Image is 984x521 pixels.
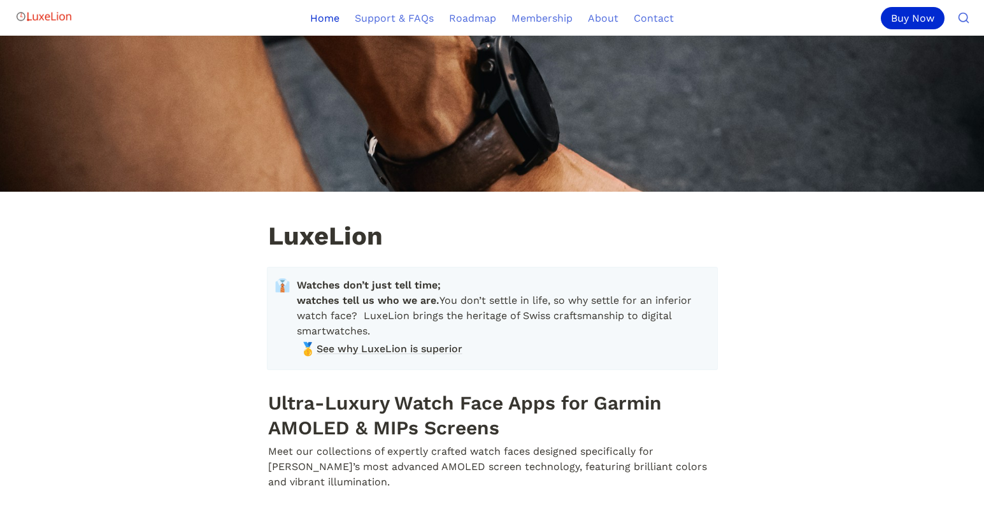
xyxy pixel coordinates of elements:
strong: Watches don’t just tell time; watches tell us who we are. [297,279,444,306]
span: 🥇 [300,341,313,354]
p: Meet our collections of expertly crafted watch faces designed specifically for [PERSON_NAME]’s mo... [267,442,718,492]
img: Logo [15,4,73,29]
span: 👔 [275,278,290,293]
a: Buy Now [881,7,950,29]
span: See why LuxeLion is superior [317,341,462,357]
h1: LuxeLion [267,222,718,253]
a: 🥇See why LuxeLion is superior [297,339,707,359]
h1: Ultra-Luxury Watch Face Apps for Garmin AMOLED & MIPs Screens [267,389,718,442]
span: You don’t settle in life, so why settle for an inferior watch face? LuxeLion brings the heritage ... [297,278,707,339]
div: Buy Now [881,7,945,29]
